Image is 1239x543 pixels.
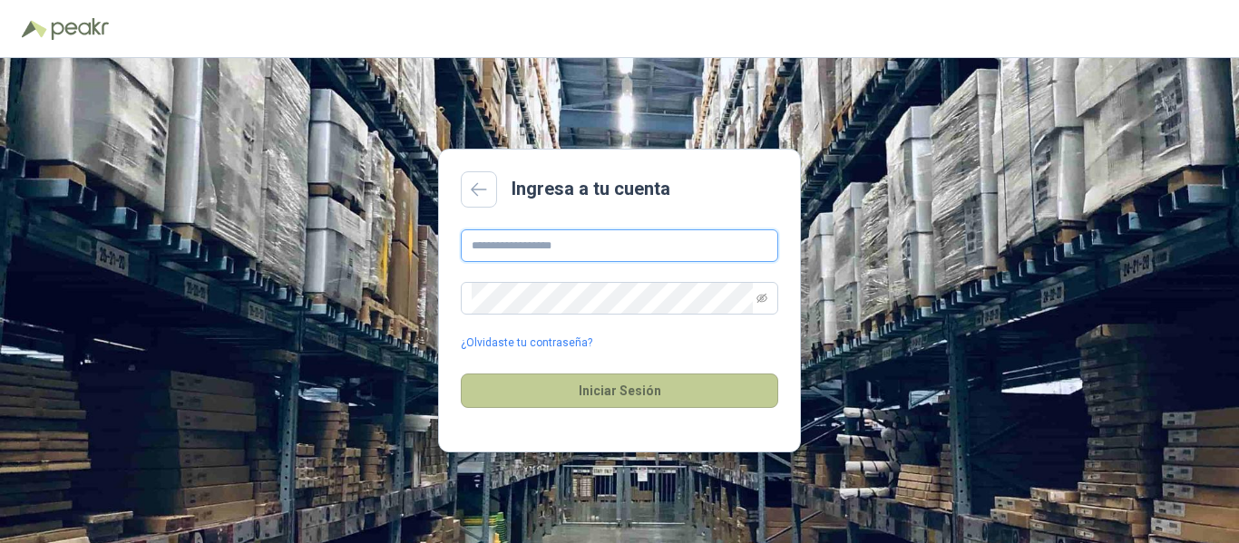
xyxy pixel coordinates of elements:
a: ¿Olvidaste tu contraseña? [461,335,592,352]
span: eye-invisible [756,293,767,304]
button: Iniciar Sesión [461,373,778,408]
h2: Ingresa a tu cuenta [512,175,670,203]
img: Logo [22,20,47,38]
img: Peakr [51,18,109,40]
